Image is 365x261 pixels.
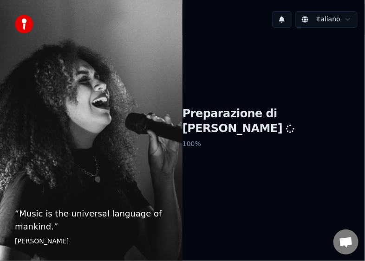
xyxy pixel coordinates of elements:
[15,15,33,33] img: youka
[15,237,168,246] footer: [PERSON_NAME]
[182,107,365,136] h1: Preparazione di [PERSON_NAME]
[15,207,168,233] p: “ Music is the universal language of mankind. ”
[182,136,365,153] p: 100 %
[333,229,358,255] div: Aprire la chat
